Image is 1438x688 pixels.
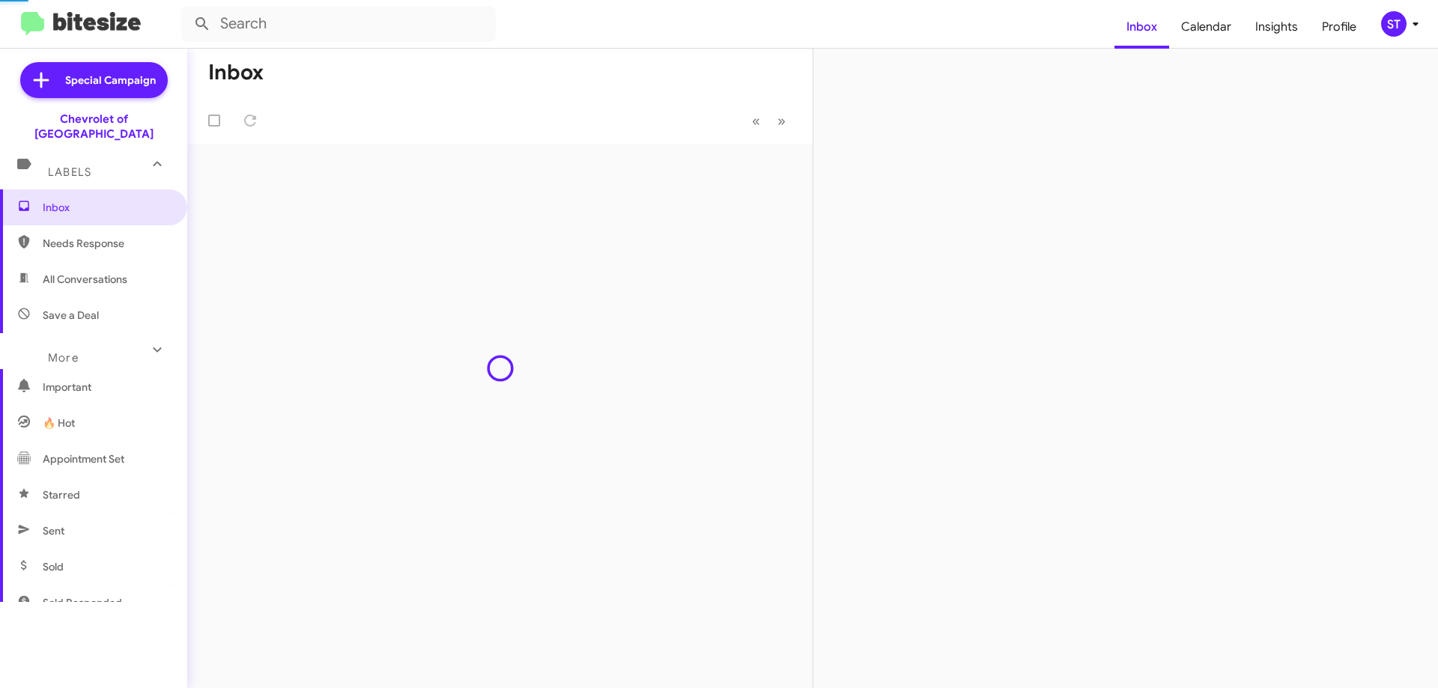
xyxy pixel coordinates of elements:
nav: Page navigation example [744,106,795,136]
span: More [48,351,79,365]
span: Important [43,380,170,395]
input: Search [181,6,496,42]
a: Calendar [1169,5,1243,49]
button: Previous [743,106,769,136]
span: Save a Deal [43,308,99,323]
span: Needs Response [43,236,170,251]
span: Inbox [43,200,170,215]
span: Sold [43,559,64,574]
span: Special Campaign [65,73,156,88]
h1: Inbox [208,61,264,85]
span: Labels [48,165,91,179]
span: Sold Responded [43,595,122,610]
a: Insights [1243,5,1310,49]
a: Profile [1310,5,1368,49]
span: Sent [43,523,64,538]
span: All Conversations [43,272,127,287]
span: » [777,112,786,130]
a: Inbox [1114,5,1169,49]
span: « [752,112,760,130]
div: ST [1381,11,1407,37]
span: Starred [43,487,80,502]
span: 🔥 Hot [43,415,75,430]
span: Appointment Set [43,451,124,466]
button: ST [1368,11,1422,37]
button: Next [768,106,795,136]
a: Special Campaign [20,62,168,98]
